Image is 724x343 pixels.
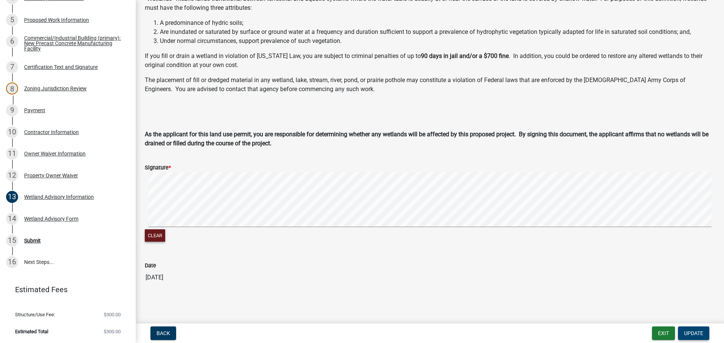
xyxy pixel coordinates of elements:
[6,126,18,138] div: 10
[6,82,18,95] div: 8
[160,18,715,27] li: A predominance of hydric soils;
[150,326,176,340] button: Back
[24,17,89,23] div: Proposed Work Information
[678,326,709,340] button: Update
[24,86,87,91] div: Zoning Jurisdiction Review
[6,14,18,26] div: 5
[6,104,18,116] div: 9
[145,131,709,147] strong: As the applicant for this land use permit, you are responsible for determining whether any wetlan...
[24,108,45,113] div: Payment
[145,52,715,70] p: If you fill or drain a wetland in violation of [US_STATE] Law, you are subject to criminal penalt...
[421,52,509,59] strong: 90 days in jail and/or a $700 fine
[15,312,55,317] span: Structure/Use Fee:
[6,169,18,181] div: 12
[24,194,94,200] div: Wetland Advisory Information
[145,229,165,242] button: Clear
[684,330,703,336] span: Update
[6,148,18,160] div: 11
[145,165,171,171] label: Signature
[104,329,121,334] span: $300.00
[6,35,18,47] div: 6
[145,76,715,94] p: The placement of fill or dredged material in any wetland, lake, stream, river, pond, or prairie p...
[145,263,156,268] label: Date
[104,312,121,317] span: $300.00
[6,213,18,225] div: 14
[6,235,18,247] div: 15
[24,64,98,70] div: Certification Text and Signature
[6,61,18,73] div: 7
[24,130,79,135] div: Contractor Information
[652,326,675,340] button: Exit
[6,191,18,203] div: 13
[160,37,715,46] li: Under normal circumstances, support prevalence of such vegetation.
[160,27,715,37] li: Are inundated or saturated by surface or ground water at a frequency and duration sufficient to s...
[156,330,170,336] span: Back
[6,256,18,268] div: 16
[24,173,78,178] div: Property Owner Waiver
[24,238,41,243] div: Submit
[6,282,124,297] a: Estimated Fees
[24,151,86,156] div: Owner Waiver Information
[15,329,48,334] span: Estimated Total
[24,35,124,51] div: Commercial/Industrial Building (primary): New Precast Concrete Manufacturing Facility
[24,216,78,221] div: Wetland Advisory Form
